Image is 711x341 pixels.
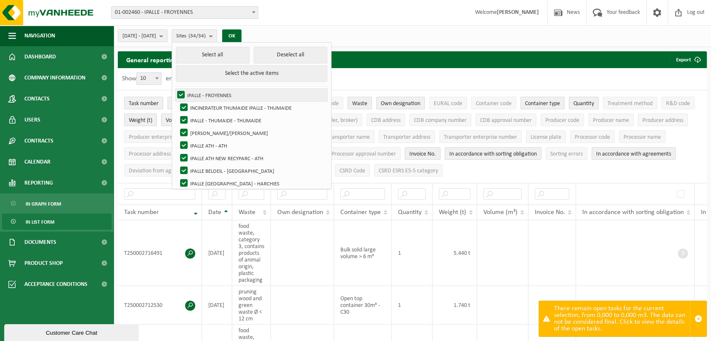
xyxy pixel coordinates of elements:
span: Weight (t) [129,117,152,124]
button: CSRD ESRS E5-5 categoryCSRD ESRS E5-5 category: Activate to sort [374,164,443,177]
span: Container type [525,100,560,107]
label: IPALLE [GEOGRAPHIC_DATA] - HARCHIES [178,177,327,190]
label: INCINERATEUR THUMAIDE IPALLE - THUMAIDE [178,101,327,114]
button: Export [669,51,706,68]
button: In accordance with agreements : Activate to sort [592,147,676,160]
span: CDB company number [414,117,467,124]
span: In accordance with sorting obligation [582,209,684,216]
span: Producer code [545,117,579,124]
button: QuantityQuantity: Activate to sort [569,97,599,109]
button: Producer nameProducer name: Activate to sort [588,114,634,126]
button: Container typeContainer type: Activate to sort [520,97,565,109]
button: DateDate: Activate to sort [167,97,188,109]
button: CDB approval numberCDB approval number: Activate to sort [475,114,536,126]
span: Dashboard [24,46,56,67]
span: Container code [476,100,512,107]
span: Invoice No. [409,151,436,157]
td: 1 [392,286,432,325]
span: 01-002460 - IPALLE - FROYENNES [111,6,258,19]
span: Product Shop [24,253,63,274]
span: R&D code [666,100,690,107]
button: Treatment methodTreatment method: Activate to sort [603,97,657,109]
td: T250002716491 [118,220,202,286]
span: 01-002460 - IPALLE - FROYENNES [111,7,258,19]
iframe: chat widget [4,322,141,341]
span: Weight (t) [439,209,466,216]
button: OK [222,29,241,43]
button: Volume (m³)Volume (m³): Activate to sort [161,114,199,126]
button: Producer enterprise numberProducer enterprise number: Activate to sort [124,130,200,143]
span: In graph form [26,196,61,212]
span: CDB approval number [480,117,532,124]
button: [DATE] - [DATE] [118,29,167,42]
span: Processor address [129,151,171,157]
span: Company information [24,67,85,88]
span: [DATE] - [DATE] [122,30,156,42]
span: Task number [124,209,159,216]
span: License plate [531,134,561,140]
span: Contracts [24,130,53,151]
span: Contacts [24,88,50,109]
span: 10 [137,73,161,85]
span: Users [24,109,40,130]
button: Task numberTask number : Activate to remove sorting [124,97,163,109]
span: Quantity [573,100,594,107]
button: License plateLicense plate: Activate to sort [526,130,566,143]
label: IPALLE - FROYENNES [175,89,327,101]
span: In accordance with agreements [596,151,671,157]
h2: General reporting [118,51,186,68]
button: CSRD CodeCSRD Code: Activate to sort [335,164,370,177]
span: Treatment method [608,100,653,107]
button: Transporter addressTransporter address: Activate to sort [379,130,435,143]
span: Producer name [593,117,629,124]
button: In accordance with sorting obligation : Activate to sort [445,147,541,160]
span: Container type [340,209,381,216]
span: Volume (m³) [483,209,517,216]
span: Acceptance conditions [24,274,88,295]
span: In list form [26,214,54,230]
span: 10 [136,72,162,85]
span: In accordance with sorting obligation [449,151,537,157]
span: Waste [239,209,255,216]
span: Calendar [24,151,50,172]
button: Select the active items [176,65,328,82]
button: R&D codeR&amp;D code: Activate to sort [661,97,695,109]
span: Producer enterprise number [129,134,196,140]
button: CDB company numberCDB company number: Activate to sort [409,114,471,126]
button: Own designationOwn designation: Activate to sort [376,97,425,109]
td: 5.440 t [432,220,477,286]
span: Sorting errors [550,151,583,157]
td: 1.740 t [432,286,477,325]
button: Transporter nameTransporter name: Activate to sort [323,130,374,143]
a: In graph form [2,196,111,211]
span: Quantity [398,209,422,216]
span: Own designation [381,100,420,107]
button: Processor addressProcessor address: Activate to sort [124,147,175,160]
label: IPALLE - THUMAIDE - THUMAIDE [178,114,327,127]
label: [PERSON_NAME]/[PERSON_NAME] [178,127,327,139]
button: Invoice No.Invoice No.: Activate to sort [405,147,440,160]
td: Bulk solid large volume > 6 m³ [334,220,392,286]
span: Waste [352,100,367,107]
button: Producer addressProducer address: Activate to sort [638,114,688,126]
count: (34/34) [188,33,206,39]
td: food waste, category 3, contains products of animal origin, plastic packaging [232,220,271,286]
button: Deselect all [254,47,327,63]
span: Processor approval number [332,151,396,157]
button: CDB addressCDB address: Activate to sort [366,114,405,126]
button: Transporter enterprise numberTransporter enterprise number: Activate to sort [439,130,522,143]
button: EURAL codeEURAL code: Activate to sort [429,97,467,109]
span: EURAL code [434,100,462,107]
strong: [PERSON_NAME] [497,9,539,16]
td: [DATE] [202,220,232,286]
button: Weight (t)Weight (t): Activate to sort [124,114,157,126]
button: Sites(34/34) [172,29,217,42]
a: In list form [2,214,111,230]
span: Date [208,209,221,216]
span: Producer address [642,117,683,124]
span: Navigation [24,25,55,46]
span: Deviation from agreements [129,168,194,174]
label: IPALLE ATH - ATH [178,139,327,152]
span: CDB address [371,117,401,124]
span: Transporter name [327,134,370,140]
